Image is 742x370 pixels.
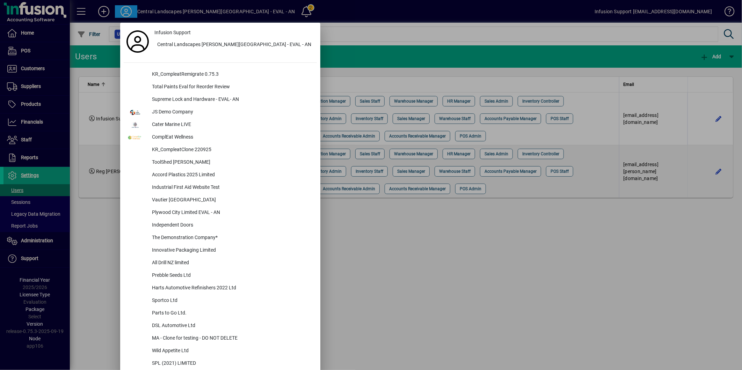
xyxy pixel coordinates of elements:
[146,182,317,194] div: Industrial First Aid Website Test
[146,169,317,182] div: Accord Plastics 2025 Limited
[124,332,317,345] button: MA - Clone for testing - DO NOT DELETE
[124,182,317,194] button: Industrial First Aid Website Test
[124,207,317,219] button: Plywood City Limited EVAL - AN
[146,219,317,232] div: Independent Doors
[146,244,317,257] div: Innovative Packaging Limited
[146,144,317,156] div: KR_CompleatClone 220925
[146,81,317,94] div: Total Paints Eval for Reorder Review
[146,295,317,307] div: Sportco Ltd
[124,131,317,144] button: ComplEat Wellness
[146,282,317,295] div: Harts Automotive Refinishers 2022 Ltd
[146,320,317,332] div: DSL Automotive Ltd
[124,35,152,48] a: Profile
[124,81,317,94] button: Total Paints Eval for Reorder Review
[124,257,317,269] button: All Drill NZ limited
[146,68,317,81] div: KR_CompleatRemigrate 0.75.3
[146,357,317,370] div: SPL (2021) LIMITED
[124,307,317,320] button: Parts to Go Ltd.
[146,332,317,345] div: MA - Clone for testing - DO NOT DELETE
[146,232,317,244] div: The Demonstration Company*
[146,194,317,207] div: Vautier [GEOGRAPHIC_DATA]
[124,269,317,282] button: Prebble Seeds Ltd
[152,39,317,51] button: Central Landscapes [PERSON_NAME][GEOGRAPHIC_DATA] - EVAL - AN
[146,156,317,169] div: ToolShed [PERSON_NAME]
[146,345,317,357] div: Wild Appetite Ltd
[124,144,317,156] button: KR_CompleatClone 220925
[124,68,317,81] button: KR_CompleatRemigrate 0.75.3
[124,219,317,232] button: Independent Doors
[146,307,317,320] div: Parts to Go Ltd.
[124,106,317,119] button: JS Demo Company
[146,131,317,144] div: ComplEat Wellness
[124,169,317,182] button: Accord Plastics 2025 Limited
[124,94,317,106] button: Supreme Lock and Hardware - EVAL- AN
[146,119,317,131] div: Cater Marine LIVE
[124,244,317,257] button: Innovative Packaging Limited
[124,119,317,131] button: Cater Marine LIVE
[124,320,317,332] button: DSL Automotive Ltd
[124,156,317,169] button: ToolShed [PERSON_NAME]
[124,282,317,295] button: Harts Automotive Refinishers 2022 Ltd
[146,94,317,106] div: Supreme Lock and Hardware - EVAL- AN
[124,357,317,370] button: SPL (2021) LIMITED
[146,257,317,269] div: All Drill NZ limited
[152,26,317,39] a: Infusion Support
[124,232,317,244] button: The Demonstration Company*
[146,207,317,219] div: Plywood City Limited EVAL - AN
[124,194,317,207] button: Vautier [GEOGRAPHIC_DATA]
[124,295,317,307] button: Sportco Ltd
[124,345,317,357] button: Wild Appetite Ltd
[154,29,191,36] span: Infusion Support
[146,269,317,282] div: Prebble Seeds Ltd
[146,106,317,119] div: JS Demo Company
